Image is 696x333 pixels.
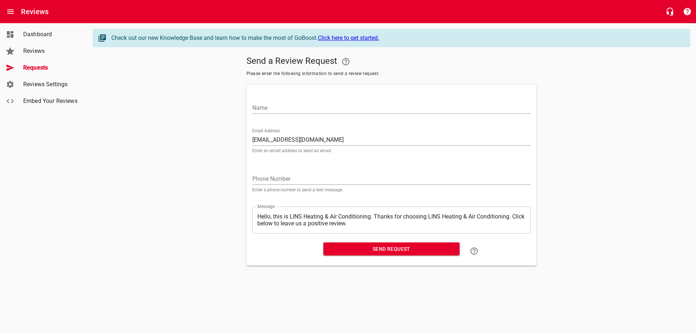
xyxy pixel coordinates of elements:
[23,30,78,39] span: Dashboard
[23,80,78,89] span: Reviews Settings
[252,188,531,192] p: Enter a phone number to send a text message.
[252,149,531,153] p: Enter an email address to send an email.
[23,97,78,105] span: Embed Your Reviews
[323,242,460,256] button: Send Request
[2,3,19,20] button: Open drawer
[329,245,454,254] span: Send Request
[23,63,78,72] span: Requests
[337,53,355,70] a: Your Google or Facebook account must be connected to "Send a Review Request"
[679,3,696,20] button: Support Portal
[21,6,49,17] h6: Reviews
[23,47,78,55] span: Reviews
[661,3,679,20] button: Live Chat
[318,34,379,41] a: Click here to get started.
[257,213,526,227] textarea: Hello, this is LINS Heating & Air Conditioning. Thanks for choosing LINS Heating & Air Conditioni...
[246,70,536,78] span: Please enter the following information to send a review request.
[111,34,683,42] div: Check out our new Knowledge Base and learn how to make the most of GoBoost.
[252,129,280,133] label: Email Address
[465,242,483,260] a: Learn how to "Send a Review Request"
[246,53,536,70] h5: Send a Review Request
